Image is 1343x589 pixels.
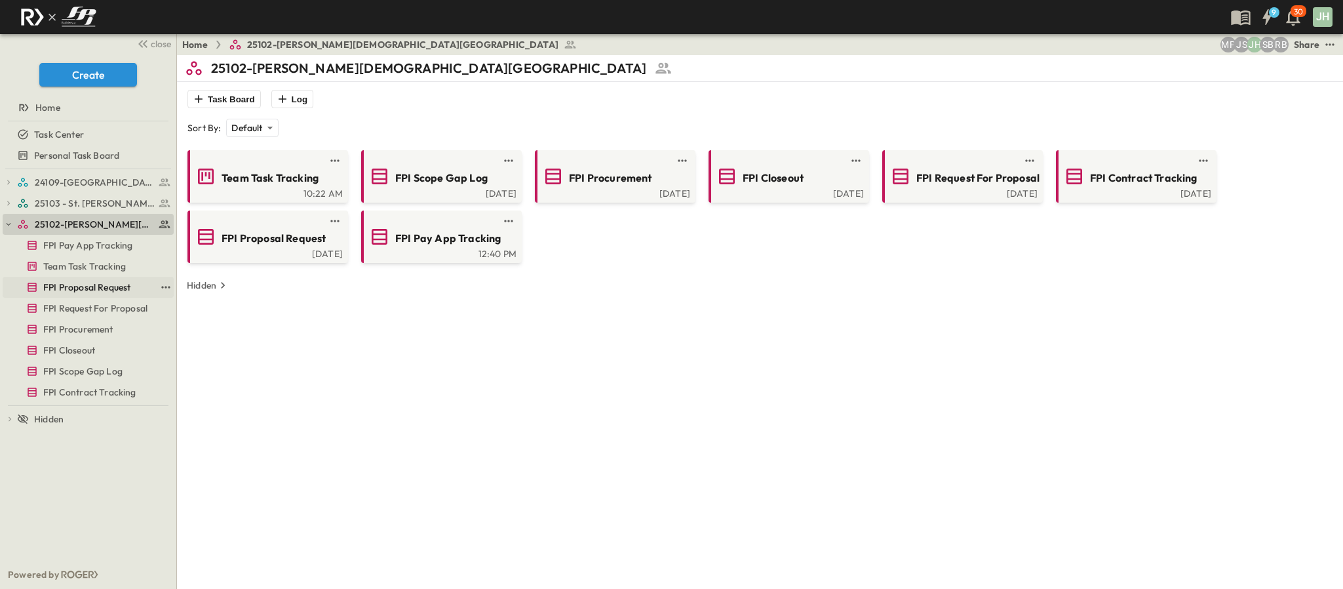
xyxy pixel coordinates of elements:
span: FPI Pay App Tracking [43,239,132,252]
span: Task Center [34,128,84,141]
h6: 9 [1272,7,1276,18]
a: 10:22 AM [190,187,343,197]
a: 12:40 PM [364,247,516,258]
button: Task Board [187,90,261,108]
a: 24109-St. Teresa of Calcutta Parish Hall [17,173,171,192]
a: FPI Contract Tracking [1059,166,1211,187]
span: 25102-[PERSON_NAME][DEMOGRAPHIC_DATA][GEOGRAPHIC_DATA] [247,38,558,51]
div: Jesse Sullivan (jsullivan@fpibuilders.com) [1234,37,1249,52]
div: Personal Task Boardtest [3,145,174,166]
span: FPI Procurement [569,171,652,186]
a: 25102-Christ The Redeemer Anglican Church [17,215,171,234]
p: Hidden [187,279,216,292]
span: FPI Pay App Tracking [395,231,501,246]
span: FPI Request For Proposal [916,171,1040,186]
button: JH [1312,6,1334,28]
a: Personal Task Board [3,146,171,165]
button: test [1022,153,1038,169]
div: Monica Pruteanu (mpruteanu@fpibuilders.com) [1220,37,1236,52]
button: test [848,153,864,169]
div: FPI Closeouttest [3,340,174,361]
a: FPI Closeout [3,341,171,359]
a: [DATE] [1059,187,1211,197]
div: Sterling Barnett (sterling@fpibuilders.com) [1260,37,1275,52]
div: FPI Contract Trackingtest [3,382,174,403]
a: FPI Scope Gap Log [3,362,171,380]
a: FPI Request For Proposal [3,299,171,317]
span: FPI Contract Tracking [1090,171,1197,186]
span: FPI Scope Gap Log [395,171,488,186]
span: Hidden [34,413,64,426]
span: 25103 - St. [PERSON_NAME] Phase 2 [35,197,155,210]
p: Sort By: [187,121,221,134]
button: test [501,153,516,169]
span: Home [35,101,60,114]
a: Home [182,38,208,51]
span: FPI Closeout [743,171,804,186]
button: Hidden [182,276,235,294]
button: test [158,279,174,295]
img: c8d7d1ed905e502e8f77bf7063faec64e13b34fdb1f2bdd94b0e311fc34f8000.png [16,3,101,31]
a: Team Task Tracking [3,257,171,275]
a: 25102-[PERSON_NAME][DEMOGRAPHIC_DATA][GEOGRAPHIC_DATA] [229,38,577,51]
a: FPI Proposal Request [3,278,155,296]
a: FPI Pay App Tracking [3,236,171,254]
span: FPI Closeout [43,344,95,357]
nav: breadcrumbs [182,38,585,51]
p: 25102-[PERSON_NAME][DEMOGRAPHIC_DATA][GEOGRAPHIC_DATA] [211,59,646,77]
span: FPI Procurement [43,323,113,336]
button: test [1322,37,1338,52]
a: Team Task Tracking [190,166,343,187]
button: 9 [1254,5,1280,29]
div: Default [226,119,278,137]
a: FPI Request For Proposal [885,166,1038,187]
span: Team Task Tracking [43,260,126,273]
div: FPI Pay App Trackingtest [3,235,174,256]
button: test [501,213,516,229]
a: FPI Closeout [711,166,864,187]
a: [DATE] [885,187,1038,197]
div: FPI Procurementtest [3,319,174,340]
div: FPI Scope Gap Logtest [3,361,174,382]
span: FPI Request For Proposal [43,302,147,315]
a: FPI Pay App Tracking [364,226,516,247]
div: FPI Request For Proposaltest [3,298,174,319]
div: Jose Hurtado (jhurtado@fpibuilders.com) [1247,37,1262,52]
div: 24109-St. Teresa of Calcutta Parish Halltest [3,172,174,193]
a: FPI Contract Tracking [3,383,171,401]
div: Team Task Trackingtest [3,256,174,277]
div: 25102-Christ The Redeemer Anglican Churchtest [3,214,174,235]
p: Default [231,121,262,134]
a: Task Center [3,125,171,144]
a: [DATE] [190,247,343,258]
button: Create [39,63,137,87]
span: 25102-Christ The Redeemer Anglican Church [35,218,155,231]
span: close [151,37,171,51]
span: Team Task Tracking [222,171,319,186]
div: [DATE] [711,187,864,197]
div: JH [1313,7,1333,27]
a: FPI Proposal Request [190,226,343,247]
a: FPI Scope Gap Log [364,166,516,187]
a: Home [3,98,171,117]
a: [DATE] [364,187,516,197]
span: FPI Proposal Request [222,231,326,246]
p: 30 [1294,7,1303,17]
a: [DATE] [537,187,690,197]
a: FPI Procurement [3,320,171,338]
span: 24109-St. Teresa of Calcutta Parish Hall [35,176,155,189]
span: FPI Scope Gap Log [43,365,123,378]
button: test [327,213,343,229]
a: FPI Procurement [537,166,690,187]
span: FPI Proposal Request [43,281,130,294]
div: Share [1294,38,1319,51]
button: close [132,34,174,52]
button: test [327,153,343,169]
button: test [1196,153,1211,169]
